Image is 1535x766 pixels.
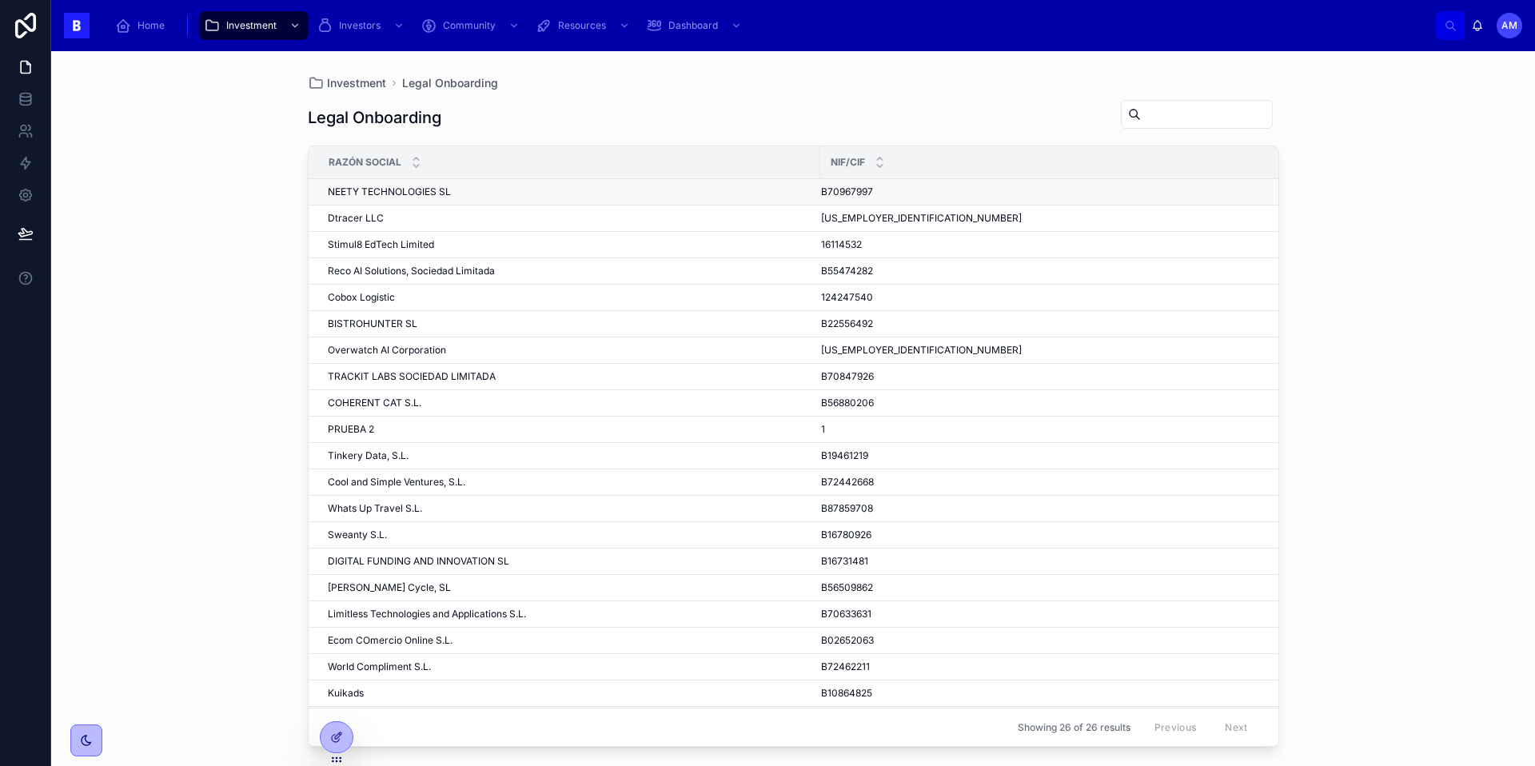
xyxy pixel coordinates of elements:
span: [US_EMPLOYER_IDENTIFICATION_NUMBER] [821,212,1022,225]
span: World Compliment S.L. [328,660,431,673]
span: NEETY TECHNOLOGIES SL [328,186,451,198]
span: B70633631 [821,608,871,620]
a: B87859708 [821,502,1284,515]
span: DIGITAL FUNDING AND INNOVATION SL [328,555,509,568]
span: B72462211 [821,660,870,673]
span: NIF/CIF [831,156,865,169]
span: B22556492 [821,317,873,330]
a: Kuikads [328,687,811,700]
span: B56509862 [821,581,873,594]
a: DIGITAL FUNDING AND INNOVATION SL [328,555,811,568]
a: B10864825 [821,687,1284,700]
a: Investment [308,75,386,91]
a: B56880206 [821,397,1284,409]
a: B16731481 [821,555,1284,568]
span: Kuikads [328,687,364,700]
div: scrollable content [102,8,1436,43]
span: BISTROHUNTER SL [328,317,417,330]
span: Cool and Simple Ventures, S.L. [328,476,465,489]
span: Sweanty S.L. [328,529,387,541]
a: World Compliment S.L. [328,660,811,673]
span: Showing 26 of 26 results [1018,721,1130,734]
span: Cobox Logistic [328,291,395,304]
span: 1 [821,423,825,436]
a: 124247540 [821,291,1284,304]
span: Investment [327,75,386,91]
a: B22556492 [821,317,1284,330]
span: PRUEBA 2 [328,423,374,436]
span: [US_EMPLOYER_IDENTIFICATION_NUMBER] [821,344,1022,357]
a: PRUEBA 2 [328,423,811,436]
span: Dtracer LLC [328,212,384,225]
a: B02652063 [821,634,1284,647]
a: Legal Onboarding [402,75,498,91]
a: Reco AI Solutions, Sociedad Limitada [328,265,811,277]
span: [PERSON_NAME] Cycle, SL [328,581,451,594]
a: B70633631 [821,608,1284,620]
a: Resources [531,11,638,40]
span: Resources [558,19,606,32]
span: B19461219 [821,449,868,462]
a: [US_EMPLOYER_IDENTIFICATION_NUMBER] [821,344,1284,357]
span: Overwatch AI Corporation [328,344,446,357]
a: B19461219 [821,449,1284,462]
span: B16731481 [821,555,868,568]
a: NEETY TECHNOLOGIES SL [328,186,811,198]
span: 124247540 [821,291,873,304]
span: 16114532 [821,238,862,251]
span: Razón Social [329,156,401,169]
a: BISTROHUNTER SL [328,317,811,330]
span: TRACKIT LABS SOCIEDAD LIMITADA [328,370,496,383]
a: B55474282 [821,265,1284,277]
span: B02652063 [821,634,874,647]
a: 1 [821,423,1284,436]
a: TRACKIT LABS SOCIEDAD LIMITADA [328,370,811,383]
span: B72442668 [821,476,874,489]
a: B16780926 [821,529,1284,541]
span: Home [138,19,165,32]
span: Investment [226,19,277,32]
h1: Legal Onboarding [308,106,441,129]
span: B70967997 [821,186,873,198]
span: Community [443,19,496,32]
a: B72462211 [821,660,1284,673]
a: Investors [312,11,413,40]
span: Reco AI Solutions, Sociedad Limitada [328,265,495,277]
a: B70847926 [821,370,1284,383]
span: Stimul8 EdTech Limited [328,238,434,251]
span: Whats Up Travel S.L. [328,502,422,515]
a: Whats Up Travel S.L. [328,502,811,515]
a: Stimul8 EdTech Limited [328,238,811,251]
span: B56880206 [821,397,874,409]
a: Dtracer LLC [328,212,811,225]
span: COHERENT CAT S.L. [328,397,421,409]
a: B70967997 [821,186,1284,198]
a: [US_EMPLOYER_IDENTIFICATION_NUMBER] [821,212,1284,225]
a: COHERENT CAT S.L. [328,397,811,409]
a: Sweanty S.L. [328,529,811,541]
span: B55474282 [821,265,873,277]
span: Tinkery Data, S.L. [328,449,409,462]
span: AM [1501,19,1517,32]
a: Cobox Logistic [328,291,811,304]
span: Limitless Technologies and Applications S.L. [328,608,526,620]
a: Investment [199,11,309,40]
span: B87859708 [821,502,873,515]
span: B16780926 [821,529,871,541]
span: B70847926 [821,370,874,383]
a: Overwatch AI Corporation [328,344,811,357]
a: Limitless Technologies and Applications S.L. [328,608,811,620]
a: Community [416,11,528,40]
a: Tinkery Data, S.L. [328,449,811,462]
span: Dashboard [668,19,718,32]
a: B72442668 [821,476,1284,489]
a: Home [110,11,176,40]
a: Dashboard [641,11,750,40]
a: 16114532 [821,238,1284,251]
span: B10864825 [821,687,872,700]
a: Ecom COmercio Online S.L. [328,634,811,647]
a: B56509862 [821,581,1284,594]
a: Cool and Simple Ventures, S.L. [328,476,811,489]
span: Investors [339,19,381,32]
